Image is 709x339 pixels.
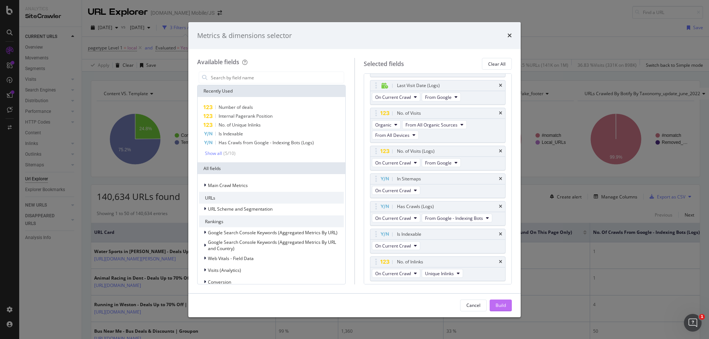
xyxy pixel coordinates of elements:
div: times [499,260,502,264]
span: From Google - Indexing Bots [425,215,483,221]
span: From Google [425,94,452,100]
button: From All Organic Sources [402,120,467,129]
span: Web Vitals - Field Data [208,255,254,262]
div: Last Visit Date (Logs) [397,82,440,89]
button: Organic [372,120,401,129]
div: In SitemapstimesOn Current Crawl [370,173,506,198]
button: From Google [422,93,461,101]
input: Search by field name [210,72,344,83]
div: No. of Visits (Logs)timesOn Current CrawlFrom Google [370,146,506,170]
div: Last Visit Date (Logs)timesOn Current CrawlFrom Google [370,80,506,105]
button: Cancel [460,300,487,311]
span: On Current Crawl [375,187,411,194]
div: Rankings [199,215,344,227]
span: From All Organic Sources [405,122,458,128]
div: No. of Visits (Logs) [397,148,435,155]
button: From All Devices [372,131,419,139]
span: On Current Crawl [375,270,411,277]
span: Internal Pagerank Position [219,113,273,119]
span: Visits (Analytics) [208,267,241,273]
div: times [499,111,502,115]
div: times [499,232,502,236]
div: Has Crawls (Logs) [397,203,434,210]
div: ( 5 / 10 ) [222,150,236,156]
div: Selected fields [364,60,404,68]
span: Organic [375,122,391,128]
div: Available fields [197,58,239,66]
span: On Current Crawl [375,243,411,249]
span: Unique Inlinks [425,270,454,277]
span: From All Devices [375,132,410,138]
button: From Google - Indexing Bots [422,214,492,222]
button: Clear All [482,58,512,70]
button: Build [490,300,512,311]
div: In Sitemaps [397,175,421,183]
button: On Current Crawl [372,214,420,222]
button: On Current Crawl [372,186,420,195]
div: Clear All [488,61,506,67]
span: Google Search Console Keywords (Aggregated Metrics By URL and Country) [208,239,336,252]
span: Main Crawl Metrics [208,182,248,188]
span: On Current Crawl [375,94,411,100]
span: Has Crawls from Google - Indexing Bots (Logs) [219,139,314,146]
div: No. of InlinkstimesOn Current CrawlUnique Inlinks [370,256,506,281]
div: Has Crawls (Logs)timesOn Current CrawlFrom Google - Indexing Bots [370,201,506,226]
div: Show all [205,151,222,156]
span: No. of Unique Inlinks [219,122,261,128]
div: Is IndexabletimesOn Current Crawl [370,229,506,253]
iframe: Intercom live chat [684,314,702,332]
span: On Current Crawl [375,160,411,166]
div: Build [496,302,506,308]
span: Google Search Console Keywords (Aggregated Metrics By URL) [208,229,338,236]
span: From Google [425,160,452,166]
button: On Current Crawl [372,158,420,167]
div: Cancel [466,302,480,308]
div: modal [188,22,521,317]
div: times [499,83,502,88]
div: All fields [198,162,345,174]
div: Is Indexable [397,231,421,238]
div: times [499,204,502,209]
button: From Google [422,158,461,167]
span: 1 [699,314,705,320]
div: No. of VisitstimesOrganicFrom All Organic SourcesFrom All Devices [370,108,506,143]
div: times [507,31,512,41]
span: Conversion [208,279,231,285]
span: On Current Crawl [375,215,411,221]
button: Unique Inlinks [422,269,463,278]
span: URL Scheme and Segmentation [208,206,273,212]
span: Number of deals [219,104,253,110]
div: Recently Used [198,85,345,97]
div: No. of Visits [397,110,421,117]
button: On Current Crawl [372,241,420,250]
div: times [499,149,502,153]
span: Is Indexable [219,131,243,137]
div: URLs [199,192,344,204]
div: Metrics & dimensions selector [197,31,292,41]
button: On Current Crawl [372,93,420,101]
button: On Current Crawl [372,269,420,278]
div: No. of Inlinks [397,258,423,266]
div: times [499,177,502,181]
